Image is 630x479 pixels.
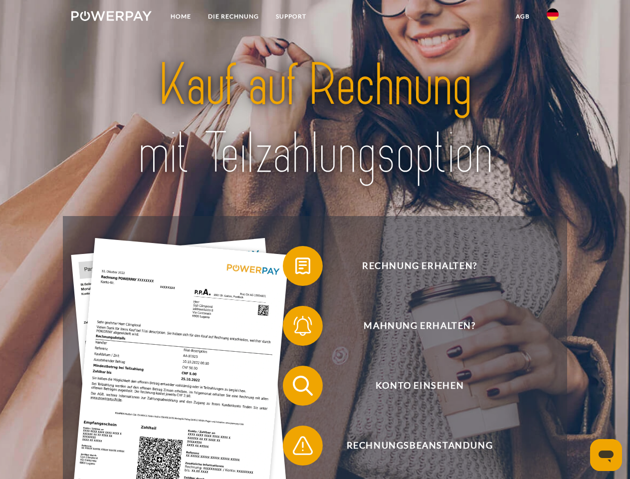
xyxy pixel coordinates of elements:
img: qb_bell.svg [290,313,315,338]
img: logo-powerpay-white.svg [71,11,152,21]
span: Konto einsehen [297,366,542,406]
span: Rechnungsbeanstandung [297,426,542,466]
button: Mahnung erhalten? [283,306,542,346]
img: de [547,8,559,20]
span: Rechnung erhalten? [297,246,542,286]
a: agb [507,7,538,25]
button: Rechnungsbeanstandung [283,426,542,466]
span: Mahnung erhalten? [297,306,542,346]
img: qb_warning.svg [290,433,315,458]
img: qb_bill.svg [290,253,315,278]
a: Home [162,7,200,25]
iframe: Schaltfläche zum Öffnen des Messaging-Fensters [590,439,622,471]
img: title-powerpay_de.svg [95,48,535,191]
button: Konto einsehen [283,366,542,406]
button: Rechnung erhalten? [283,246,542,286]
img: qb_search.svg [290,373,315,398]
a: SUPPORT [267,7,315,25]
a: DIE RECHNUNG [200,7,267,25]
